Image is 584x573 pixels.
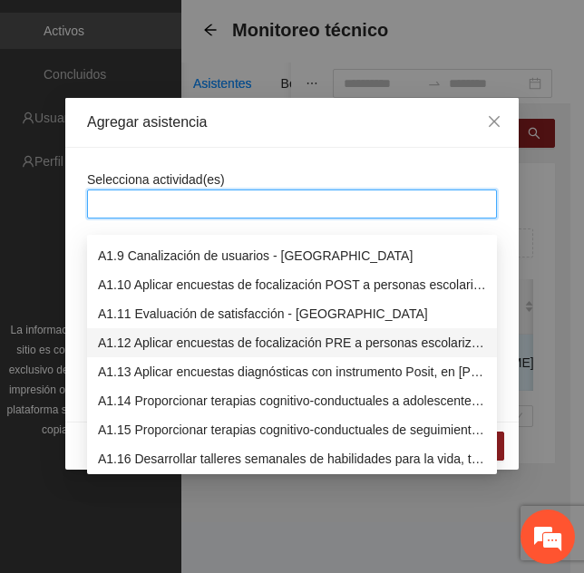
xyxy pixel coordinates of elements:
div: Chatee con nosotros ahora [94,92,305,116]
div: A1.12 Aplicar encuestas de focalización PRE a personas escolarizadas en [GEOGRAPHIC_DATA] [98,333,486,353]
div: A1.9 Canalización de usuarios - [GEOGRAPHIC_DATA] [98,246,486,266]
div: A1.11 Evaluación de satisfacción - Chihuahua [87,299,497,328]
span: Selecciona actividad(es) [87,172,225,187]
div: A1.12 Aplicar encuestas de focalización PRE a personas escolarizadas en Cuauhtémoc [87,328,497,357]
span: Estamos en línea. [105,185,250,368]
span: close [487,114,501,129]
div: A1.16 Desarrollar talleres semanales de habilidades para la vida, temática: arteterapia - Cuauhtémoc [87,444,497,473]
div: Minimizar ventana de chat en vivo [297,9,341,53]
div: A1.10 Aplicar encuestas de focalización POST a personas escolarizadas en Chihuahua [87,270,497,299]
div: A1.11 Evaluación de satisfacción - [GEOGRAPHIC_DATA] [98,304,486,324]
textarea: Escriba su mensaje y pulse “Intro” [9,381,346,444]
div: A1.13 Aplicar encuestas diagnósticas con instrumento Posit, en [PERSON_NAME] [98,362,486,382]
button: Close [470,98,519,147]
div: A1.15 Proporcionar terapias cognitivo-conductuales de seguimiento a adolescentes y jóvenes con co... [87,415,497,444]
div: A1.14 Proporcionar terapias cognitivo-conductuales a adolescentes y jóvenes con consumo de sustan... [98,391,486,411]
div: A1.10 Aplicar encuestas de focalización POST a personas escolarizadas en [GEOGRAPHIC_DATA] [98,275,486,295]
div: A1.16 Desarrollar talleres semanales de habilidades para la vida, temática: [MEDICAL_DATA] - [PER... [98,449,486,469]
div: A1.14 Proporcionar terapias cognitivo-conductuales a adolescentes y jóvenes con consumo de sustan... [87,386,497,415]
div: A1.13 Aplicar encuestas diagnósticas con instrumento Posit, en Cuauhtémoc [87,357,497,386]
div: A1.15 Proporcionar terapias cognitivo-conductuales de seguimiento a adolescentes y jóvenes con co... [98,420,486,440]
div: Agregar asistencia [87,112,497,132]
div: A1.9 Canalización de usuarios - Chihuahua [87,241,497,270]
